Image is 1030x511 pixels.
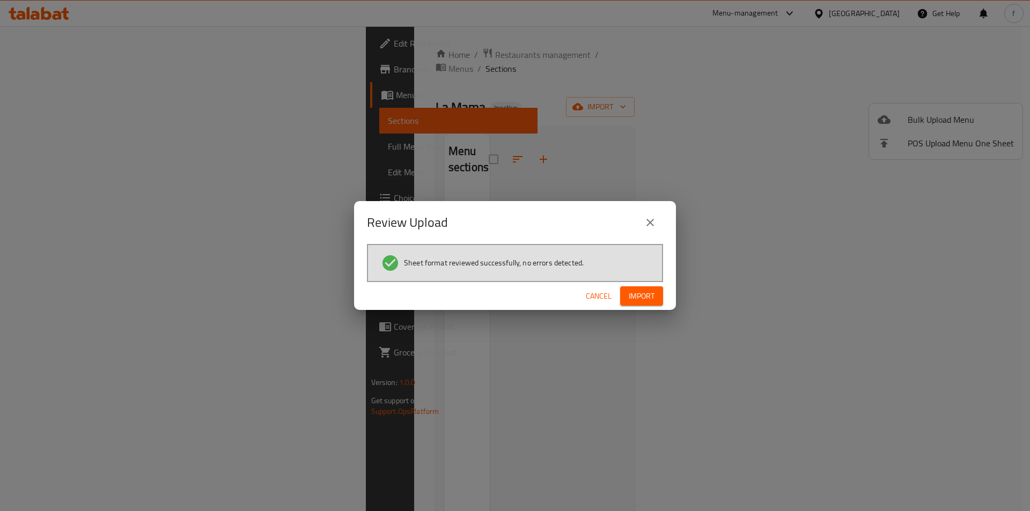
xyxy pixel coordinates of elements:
[586,290,612,303] span: Cancel
[637,210,663,235] button: close
[620,286,663,306] button: Import
[582,286,616,306] button: Cancel
[629,290,654,303] span: Import
[404,257,584,268] span: Sheet format reviewed successfully, no errors detected.
[367,214,448,231] h2: Review Upload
